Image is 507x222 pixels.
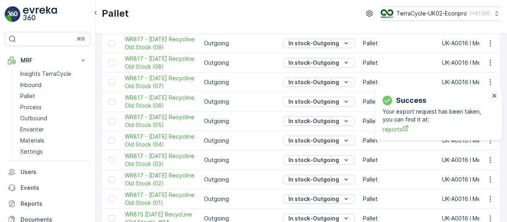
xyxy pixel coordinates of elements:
[109,60,115,66] div: Toggle Row Selected
[109,176,115,183] div: Toggle Row Selected
[125,172,196,187] span: WR817 - [DATE] Recycline Old Stock (02)
[109,79,115,85] div: Toggle Row Selected
[363,156,434,164] p: Pallet
[17,113,90,124] a: Outbound
[363,59,434,67] p: Pallet
[17,79,90,91] a: Inbound
[125,133,196,149] a: WR817 - 28.01.2025 Recycline Old Stock (04)
[125,94,196,110] span: WR817 - [DATE] Recycline Old Stock (06)
[363,195,434,203] p: Pallet
[109,98,115,105] div: Toggle Row Selected
[283,194,355,204] button: In stock-Outgoing
[363,137,434,145] p: Pallet
[109,40,115,46] div: Toggle Row Selected
[125,191,196,207] span: WR817 - [DATE] Recycline Old Stock (01)
[288,78,339,86] p: In stock-Outgoing
[109,118,115,124] div: Toggle Row Selected
[21,56,74,64] p: MRF
[125,113,196,129] span: WR817 - [DATE] Recycline Old Stock (05)
[21,184,87,192] p: Events
[125,55,196,71] a: WR817 - 28.01.2025 Recycline Old Stock (08)
[20,103,42,111] p: Process
[204,117,275,125] p: Outgoing
[283,77,355,87] button: In stock-Outgoing
[20,114,47,122] p: Outbound
[363,39,434,47] p: Pallet
[20,81,42,89] p: Inbound
[5,180,90,196] a: Events
[20,92,35,100] p: Pallet
[102,7,129,20] p: Pallet
[204,176,275,183] p: Outgoing
[204,98,275,106] p: Outgoing
[283,136,355,145] button: In stock-Outgoing
[5,6,21,22] img: logo
[23,6,57,22] img: logo_light-DOdMpM7g.png
[125,191,196,207] a: WR817 - 28.01.2025 Recycline Old Stock (01)
[21,200,87,208] p: Reports
[20,70,71,78] p: Insights TerraCycle
[288,98,339,106] p: In stock-Outgoing
[204,59,275,67] p: Outgoing
[125,172,196,187] a: WR817 - 28.01.2025 Recycline Old Stock (02)
[288,195,339,203] p: In stock-Outgoing
[283,155,355,165] button: In stock-Outgoing
[363,117,434,125] p: Pallet
[109,196,115,202] div: Toggle Row Selected
[20,137,44,145] p: Materials
[17,91,90,102] a: Pallet
[17,68,90,79] a: Insights TerraCycle
[288,59,339,67] p: In stock-Outgoing
[363,98,434,106] p: Pallet
[109,137,115,144] div: Toggle Row Selected
[204,137,275,145] p: Outgoing
[125,55,196,71] span: WR817 - [DATE] Recycline Old Stock (08)
[288,176,339,183] p: In stock-Outgoing
[125,152,196,168] a: WR817 - 28.01.2025 Recycline Old Stock (03)
[17,124,90,135] a: Envanter
[288,117,339,125] p: In stock-Outgoing
[204,156,275,164] p: Outgoing
[383,108,490,124] p: Your export request has been taken, you can find it at:
[77,36,85,42] p: ⌘B
[21,168,87,176] p: Users
[109,157,115,163] div: Toggle Row Selected
[5,164,90,180] a: Users
[125,133,196,149] span: WR817 - [DATE] Recycline Old Stock (04)
[17,135,90,146] a: Materials
[20,125,44,133] p: Envanter
[125,113,196,129] a: WR817 - 28.01.2025 Recycline Old Stock (05)
[204,78,275,86] p: Outgoing
[383,125,490,133] a: reports
[125,35,196,51] a: WR817 - 28.01.2025 Recycline Old Stock (09)
[492,93,497,100] button: close
[283,116,355,126] button: In stock-Outgoing
[125,74,196,90] span: WR817 - [DATE] Recycline Old Stock (07)
[125,35,196,51] span: WR817 - [DATE] Recycline Old Stock (09)
[17,146,90,157] a: Settings
[125,94,196,110] a: WR817 - 28.01.2025 Recycline Old Stock (06)
[204,195,275,203] p: Outgoing
[125,74,196,90] a: WR817 - 28.01.2025 Recycline Old Stock (07)
[283,39,355,48] button: In stock-Outgoing
[17,102,90,113] a: Process
[204,39,275,47] p: Outgoing
[288,39,339,47] p: In stock-Outgoing
[283,97,355,106] button: In stock-Outgoing
[288,137,339,145] p: In stock-Outgoing
[109,215,115,222] div: Toggle Row Selected
[396,95,426,106] p: Success
[5,196,90,212] a: Reports
[283,175,355,184] button: In stock-Outgoing
[288,156,339,164] p: In stock-Outgoing
[125,152,196,168] span: WR817 - [DATE] Recycline Old Stock (03)
[363,78,434,86] p: Pallet
[363,176,434,183] p: Pallet
[5,52,90,68] button: MRF
[283,58,355,68] button: In stock-Outgoing
[20,148,43,156] p: Settings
